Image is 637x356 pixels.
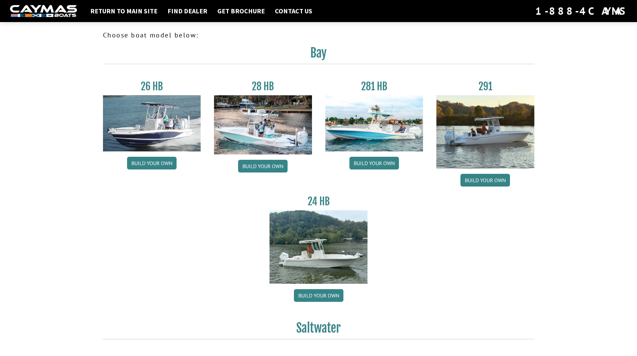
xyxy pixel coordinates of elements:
[436,80,534,93] h3: 291
[270,210,367,283] img: 24_HB_thumbnail.jpg
[294,289,343,302] a: Build your own
[272,7,316,15] a: Contact Us
[270,195,367,208] h3: 24 HB
[238,160,288,172] a: Build your own
[87,7,161,15] a: Return to main site
[103,321,534,339] h2: Saltwater
[103,30,534,40] p: Choose boat model below:
[103,45,534,64] h2: Bay
[103,80,201,93] h3: 26 HB
[214,7,268,15] a: Get Brochure
[460,174,510,187] a: Build your own
[10,5,77,17] img: white-logo-c9c8dbefe5ff5ceceb0f0178aa75bf4bb51f6bca0971e226c86eb53dfe498488.png
[214,80,312,93] h3: 28 HB
[535,4,627,18] div: 1-888-4CAYMAS
[127,157,177,169] a: Build your own
[349,157,399,169] a: Build your own
[103,95,201,151] img: 26_new_photo_resized.jpg
[325,95,423,151] img: 28-hb-twin.jpg
[164,7,211,15] a: Find Dealer
[325,80,423,93] h3: 281 HB
[214,95,312,154] img: 28_hb_thumbnail_for_caymas_connect.jpg
[436,95,534,168] img: 291_Thumbnail.jpg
